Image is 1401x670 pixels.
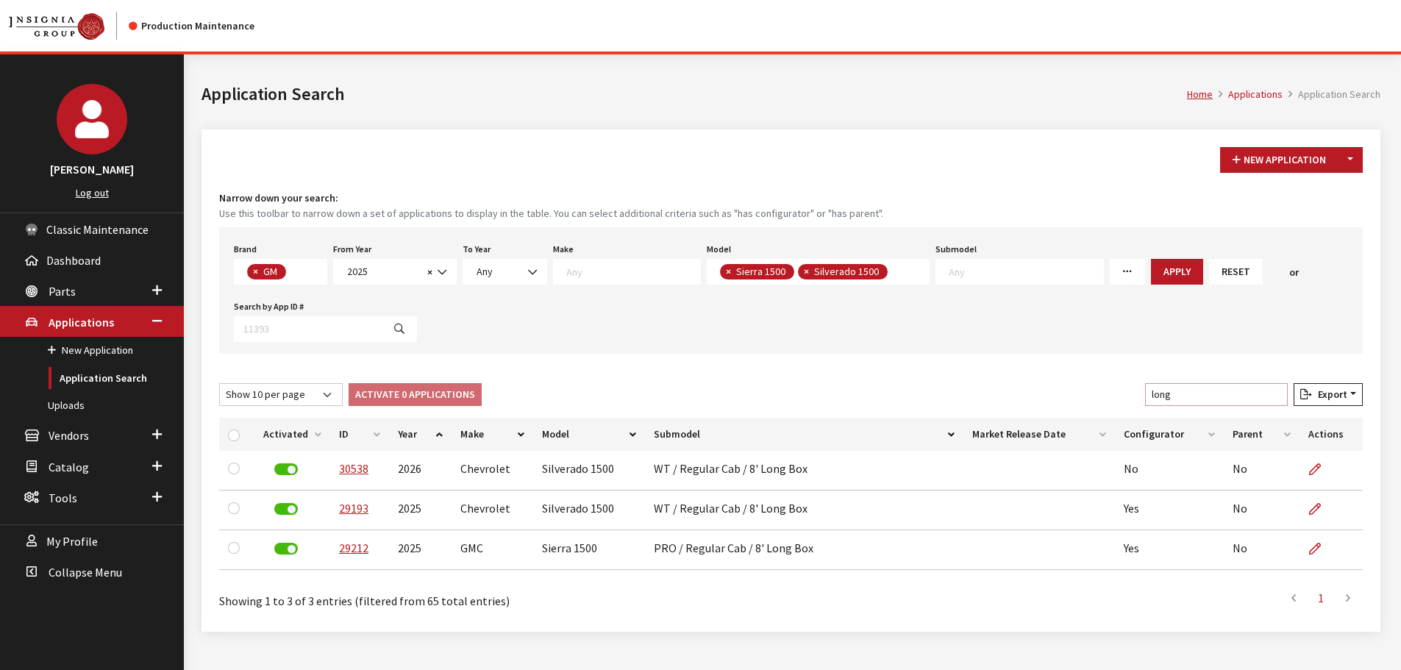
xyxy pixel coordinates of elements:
[1308,530,1333,567] a: Edit Application
[1115,418,1224,451] th: Configurator: activate to sort column ascending
[726,265,731,278] span: ×
[46,253,101,268] span: Dashboard
[1115,451,1224,491] td: No
[1289,265,1299,280] span: or
[452,530,534,570] td: GMC
[15,160,169,178] h3: [PERSON_NAME]
[333,243,371,256] label: From Year
[1283,87,1380,102] li: Application Search
[1308,583,1334,613] a: 1
[333,259,457,285] span: 2025
[645,491,963,530] td: WT / Regular Cab / 8' Long Box
[1224,491,1300,530] td: No
[339,501,368,516] a: 29193
[57,84,127,154] img: Cheyenne Dorton
[389,451,452,491] td: 2026
[1115,530,1224,570] td: Yes
[9,12,129,40] a: Insignia Group logo
[1224,530,1300,570] td: No
[9,13,104,40] img: Catalog Maintenance
[533,418,645,451] th: Model: activate to sort column ascending
[389,530,452,570] td: 2025
[1312,388,1347,401] span: Export
[339,541,368,555] a: 29212
[1220,147,1338,173] button: New Application
[645,418,963,451] th: Submodel: activate to sort column ascending
[49,565,122,580] span: Collapse Menu
[389,418,452,451] th: Year: activate to sort column ascending
[1224,451,1300,491] td: No
[219,190,1363,206] h4: Narrow down your search:
[423,264,432,281] button: Remove all items
[234,243,257,256] label: Brand
[1187,88,1213,101] a: Home
[463,243,491,256] label: To Year
[1213,87,1283,102] li: Applications
[1308,491,1333,527] a: Edit Application
[49,429,89,443] span: Vendors
[949,265,1103,278] textarea: Search
[645,451,963,491] td: WT / Regular Cab / 8' Long Box
[533,451,645,491] td: Silverado 1500
[202,81,1187,107] h1: Application Search
[247,264,262,279] button: Remove item
[477,265,493,278] span: Any
[330,418,389,451] th: ID: activate to sort column ascending
[1209,259,1263,285] button: Reset
[720,264,794,279] li: Sierra 1500
[253,265,258,278] span: ×
[219,582,685,610] div: Showing 1 to 3 of 3 entries (filtered from 65 total entries)
[533,491,645,530] td: Silverado 1500
[472,264,538,279] span: Any
[533,530,645,570] td: Sierra 1500
[452,491,534,530] td: Chevrolet
[76,186,109,199] a: Log out
[129,18,254,34] div: Production Maintenance
[707,243,731,256] label: Model
[1224,418,1300,451] th: Parent: activate to sort column ascending
[452,418,534,451] th: Make: activate to sort column ascending
[1294,383,1363,406] button: Export
[891,266,899,279] textarea: Search
[553,243,574,256] label: Make
[427,265,432,279] span: ×
[935,243,977,256] label: Submodel
[274,463,298,475] label: Deactivate Application
[247,264,286,279] li: GM
[343,264,423,279] span: 2025
[274,503,298,515] label: Deactivate Application
[49,284,76,299] span: Parts
[798,264,888,279] li: Silverado 1500
[1151,259,1203,285] button: Apply
[1145,383,1288,406] input: Filter table results
[804,265,809,278] span: ×
[46,534,98,549] span: My Profile
[219,206,1363,221] small: Use this toolbar to narrow down a set of applications to display in the table. You can select add...
[463,259,547,285] span: Any
[798,264,813,279] button: Remove item
[813,265,883,278] span: Silverado 1500
[290,266,298,279] textarea: Search
[389,491,452,530] td: 2025
[274,543,298,555] label: Deactivate Application
[49,460,89,474] span: Catalog
[963,418,1114,451] th: Market Release Date: activate to sort column ascending
[262,265,281,278] span: GM
[452,451,534,491] td: Chevrolet
[1308,451,1333,488] a: Edit Application
[234,316,382,342] input: 11393
[339,461,368,476] a: 30538
[720,264,735,279] button: Remove item
[1115,491,1224,530] td: Yes
[645,530,963,570] td: PRO / Regular Cab / 8' Long Box
[234,300,304,313] label: Search by App ID #
[1300,418,1363,451] th: Actions
[566,265,700,278] textarea: Search
[46,222,149,237] span: Classic Maintenance
[49,315,114,329] span: Applications
[254,418,330,451] th: Activated: activate to sort column ascending
[735,265,789,278] span: Sierra 1500
[49,491,77,505] span: Tools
